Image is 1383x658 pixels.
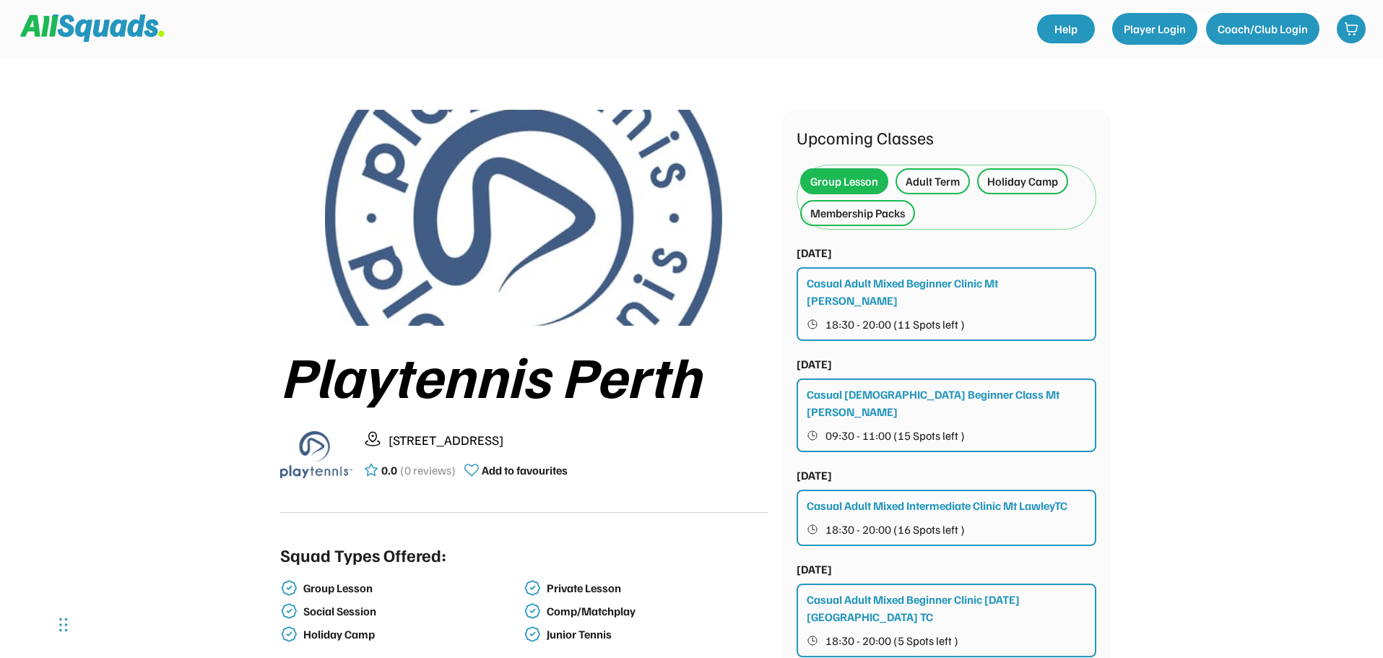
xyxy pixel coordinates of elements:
span: 09:30 - 11:00 (15 Spots left ) [825,430,965,441]
img: check-verified-01.svg [524,579,541,597]
div: Private Lesson [547,581,765,595]
div: Membership Packs [810,204,905,222]
div: Playtennis Perth [280,343,768,407]
img: playtennis%20blue%20logo%201.png [280,418,352,490]
button: 18:30 - 20:00 (16 Spots left ) [807,520,1088,539]
div: (0 reviews) [400,462,456,479]
img: check-verified-01.svg [524,625,541,643]
button: Coach/Club Login [1206,13,1319,45]
div: [DATE] [797,467,832,484]
div: 0.0 [381,462,397,479]
img: Squad%20Logo.svg [20,14,165,42]
div: Holiday Camp [303,628,521,641]
span: 18:30 - 20:00 (11 Spots left ) [825,319,965,330]
div: Squad Types Offered: [280,542,446,568]
img: check-verified-01.svg [524,602,541,620]
span: 18:30 - 20:00 (16 Spots left ) [825,524,965,535]
div: Casual Adult Mixed Beginner Clinic [DATE] [GEOGRAPHIC_DATA] TC [807,591,1088,625]
div: Social Session [303,605,521,618]
div: Add to favourites [482,462,568,479]
span: 18:30 - 20:00 (5 Spots left ) [825,635,958,646]
div: Casual Adult Mixed Intermediate Clinic Mt LawleyTC [807,497,1067,514]
img: check-verified-01.svg [280,625,298,643]
button: Player Login [1112,13,1197,45]
img: check-verified-01.svg [280,579,298,597]
div: Junior Tennis [547,628,765,641]
div: [DATE] [797,355,832,373]
img: shopping-cart-01%20%281%29.svg [1344,22,1358,36]
img: check-verified-01.svg [280,602,298,620]
div: Adult Term [906,173,960,190]
a: Help [1037,14,1095,43]
div: Upcoming Classes [797,124,1096,150]
div: [DATE] [797,244,832,261]
div: Comp/Matchplay [547,605,765,618]
div: Holiday Camp [987,173,1058,190]
div: Casual Adult Mixed Beginner Clinic Mt [PERSON_NAME] [807,274,1088,309]
div: Casual [DEMOGRAPHIC_DATA] Beginner Class Mt [PERSON_NAME] [807,386,1088,420]
div: Group Lesson [810,173,878,190]
div: [DATE] [797,560,832,578]
button: 18:30 - 20:00 (11 Spots left ) [807,315,1088,334]
button: 09:30 - 11:00 (15 Spots left ) [807,426,1088,445]
button: 18:30 - 20:00 (5 Spots left ) [807,631,1088,650]
img: playtennis%20blue%20logo%204.jpg [325,110,722,326]
div: [STREET_ADDRESS] [389,430,768,450]
div: Group Lesson [303,581,521,595]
